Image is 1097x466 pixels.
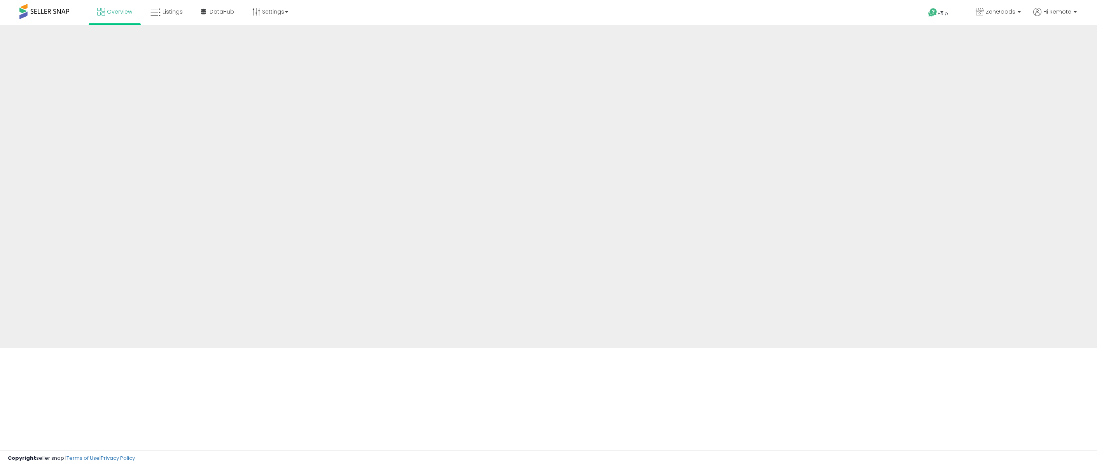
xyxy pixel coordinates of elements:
[163,8,183,16] span: Listings
[107,8,132,16] span: Overview
[1033,8,1077,25] a: Hi Remote
[986,8,1015,16] span: ZenGoods
[1043,8,1071,16] span: Hi Remote
[928,8,938,18] i: Get Help
[938,10,948,17] span: Help
[210,8,234,16] span: DataHub
[922,2,963,25] a: Help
